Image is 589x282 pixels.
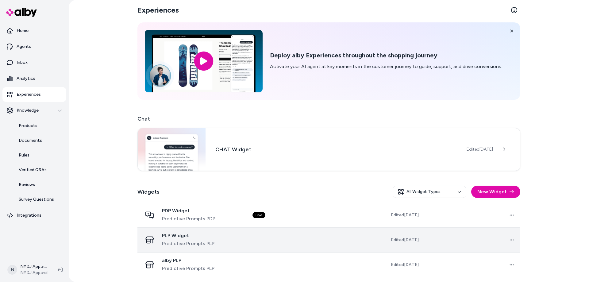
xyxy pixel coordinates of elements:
span: Predictive Prompts PLP [162,240,214,247]
span: Predictive Prompts PDP [162,215,215,222]
p: Survey Questions [19,196,54,203]
h2: Widgets [137,187,160,196]
span: Edited [DATE] [467,146,493,153]
p: Analytics [17,75,35,82]
button: Knowledge [2,103,66,118]
p: Knowledge [17,107,39,114]
a: Survey Questions [13,192,66,207]
p: Agents [17,44,31,50]
p: Experiences [17,91,41,98]
a: Rules [13,148,66,163]
a: Inbox [2,55,66,70]
a: Products [13,118,66,133]
p: Inbox [17,60,28,66]
p: Rules [19,152,29,158]
h2: Chat [137,114,520,123]
h3: CHAT Widget [215,145,457,154]
a: Agents [2,39,66,54]
a: Home [2,23,66,38]
p: Documents [19,137,42,144]
img: Chat widget [138,128,206,171]
a: Reviews [13,177,66,192]
span: N [7,265,17,275]
img: alby Logo [6,8,37,17]
button: All Widget Types [393,186,466,198]
span: Edited [DATE] [391,262,419,268]
p: NYDJ Apparel Shopify [20,264,48,270]
a: Analytics [2,71,66,86]
a: Integrations [2,208,66,223]
span: Edited [DATE] [391,237,419,243]
p: Reviews [19,182,35,188]
p: Home [17,28,29,34]
h2: Deploy alby Experiences throughout the shopping journey [270,52,502,59]
a: Verified Q&As [13,163,66,177]
span: Predictive Prompts PLP [162,265,214,272]
a: Experiences [2,87,66,102]
h2: Experiences [137,5,179,15]
p: Integrations [17,212,41,218]
span: alby PLP [162,257,214,264]
span: PLP Widget [162,233,214,239]
p: Verified Q&As [19,167,47,173]
div: Live [252,212,265,218]
span: PDP Widget [162,208,215,214]
span: NYDJ Apparel [20,270,48,276]
p: Activate your AI agent at key moments in the customer journey to guide, support, and drive conver... [270,63,502,70]
a: Documents [13,133,66,148]
button: NNYDJ Apparel ShopifyNYDJ Apparel [4,260,53,280]
p: Products [19,123,37,129]
a: Chat widgetCHAT WidgetEdited[DATE] [137,128,520,171]
button: New Widget [471,186,520,198]
span: Edited [DATE] [391,212,419,218]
